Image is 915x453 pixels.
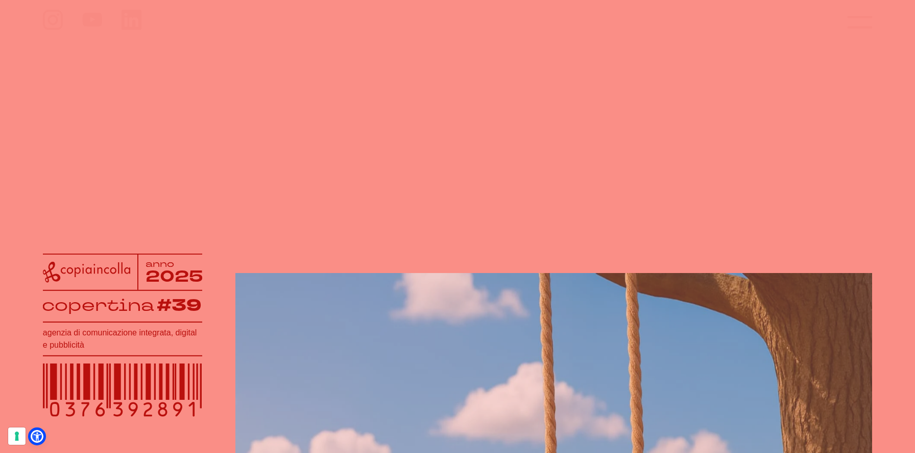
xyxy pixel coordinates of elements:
h1: agenzia di comunicazione integrata, digital e pubblicità [43,327,202,351]
tspan: 2025 [146,265,203,287]
button: Le tue preferenze relative al consenso per le tecnologie di tracciamento [8,427,26,445]
tspan: #39 [157,294,202,318]
tspan: copertina [42,294,154,316]
tspan: anno [146,258,174,269]
a: Open Accessibility Menu [31,430,43,443]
